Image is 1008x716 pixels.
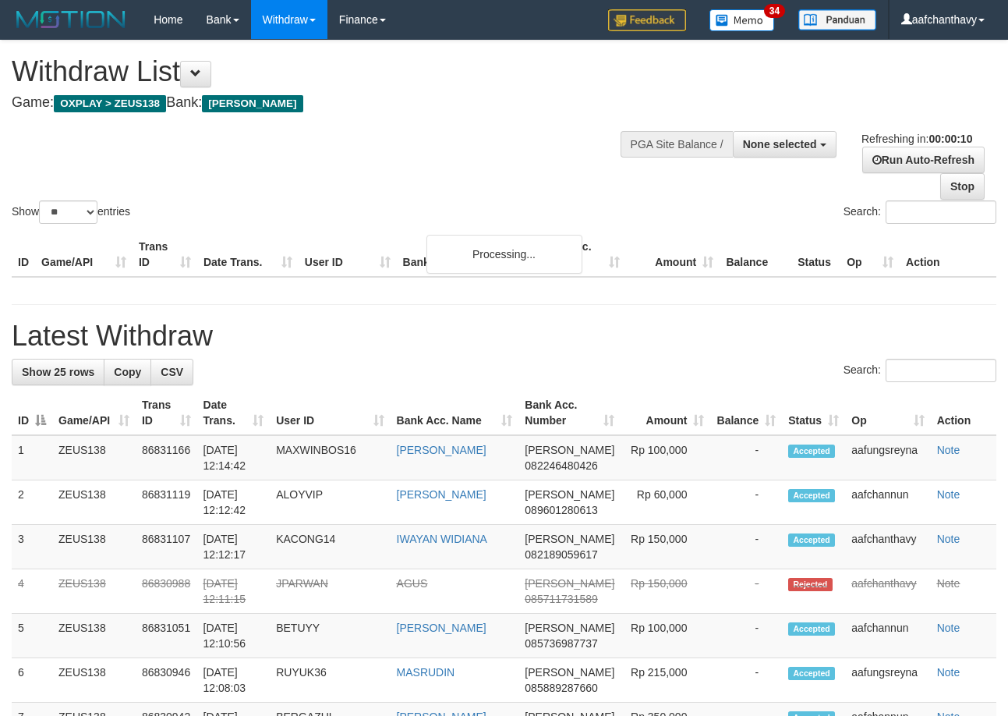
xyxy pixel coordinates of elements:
td: ZEUS138 [52,525,136,569]
th: Status [791,232,840,277]
span: Copy 089601280613 to clipboard [525,504,597,516]
img: panduan.png [798,9,876,30]
span: Accepted [788,533,835,547]
th: Status: activate to sort column ascending [782,391,845,435]
td: 2 [12,480,52,525]
th: Game/API [35,232,133,277]
img: MOTION_logo.png [12,8,130,31]
a: [PERSON_NAME] [397,444,486,456]
a: Run Auto-Refresh [862,147,985,173]
span: OXPLAY > ZEUS138 [54,95,166,112]
td: [DATE] 12:08:03 [197,658,271,703]
td: ALOYVIP [270,480,390,525]
a: Note [937,488,960,501]
td: aafungsreyna [845,658,930,703]
span: Rejected [788,578,832,591]
td: 6 [12,658,52,703]
a: AGUS [397,577,428,590]
a: Stop [940,173,985,200]
div: PGA Site Balance / [621,131,733,158]
td: Rp 215,000 [621,658,710,703]
td: Rp 150,000 [621,569,710,614]
td: 5 [12,614,52,658]
td: [DATE] 12:11:15 [197,569,271,614]
a: CSV [150,359,193,385]
td: 86830946 [136,658,197,703]
div: Processing... [426,235,582,274]
td: ZEUS138 [52,658,136,703]
span: [PERSON_NAME] [525,444,614,456]
td: aafchannun [845,480,930,525]
span: Accepted [788,622,835,636]
span: [PERSON_NAME] [202,95,302,112]
td: [DATE] 12:12:42 [197,480,271,525]
td: JPARWAN [270,569,390,614]
td: BETUYY [270,614,390,658]
td: - [710,614,782,658]
th: Game/API: activate to sort column ascending [52,391,136,435]
span: Show 25 rows [22,366,94,378]
td: MAXWINBOS16 [270,435,390,480]
label: Show entries [12,200,130,224]
span: [PERSON_NAME] [525,533,614,545]
span: Copy [114,366,141,378]
span: Copy 085711731589 to clipboard [525,593,597,605]
span: Copy 085889287660 to clipboard [525,682,597,694]
td: ZEUS138 [52,435,136,480]
th: Balance [720,232,791,277]
th: ID: activate to sort column descending [12,391,52,435]
a: Note [937,533,960,545]
td: - [710,569,782,614]
a: [PERSON_NAME] [397,622,486,634]
td: - [710,435,782,480]
td: Rp 100,000 [621,435,710,480]
td: aafchanthavy [845,569,930,614]
span: CSV [161,366,183,378]
td: 3 [12,525,52,569]
span: 34 [764,4,785,18]
a: IWAYAN WIDIANA [397,533,487,545]
td: [DATE] 12:10:56 [197,614,271,658]
th: Balance: activate to sort column ascending [710,391,782,435]
th: Bank Acc. Name [397,232,533,277]
span: Accepted [788,445,835,458]
span: Copy 085736987737 to clipboard [525,637,597,650]
td: RUYUK36 [270,658,390,703]
td: 86831166 [136,435,197,480]
td: ZEUS138 [52,614,136,658]
th: Action [900,232,996,277]
strong: 00:00:10 [928,133,972,145]
td: [DATE] 12:12:17 [197,525,271,569]
th: Op [840,232,900,277]
td: aafchannun [845,614,930,658]
td: aafungsreyna [845,435,930,480]
a: Show 25 rows [12,359,104,385]
td: 86831107 [136,525,197,569]
td: 86831119 [136,480,197,525]
span: [PERSON_NAME] [525,577,614,590]
td: [DATE] 12:14:42 [197,435,271,480]
td: 1 [12,435,52,480]
h1: Withdraw List [12,56,656,87]
a: Copy [104,359,151,385]
span: [PERSON_NAME] [525,488,614,501]
label: Search: [844,359,996,382]
th: Op: activate to sort column ascending [845,391,930,435]
span: Refreshing in: [861,133,972,145]
th: Trans ID: activate to sort column ascending [136,391,197,435]
td: aafchanthavy [845,525,930,569]
a: Note [937,666,960,679]
th: User ID [299,232,397,277]
td: 86831051 [136,614,197,658]
h1: Latest Withdraw [12,321,996,352]
td: ZEUS138 [52,480,136,525]
a: Note [937,622,960,634]
label: Search: [844,200,996,224]
th: Bank Acc. Number [532,232,626,277]
td: - [710,525,782,569]
img: Feedback.jpg [608,9,686,31]
input: Search: [886,200,996,224]
th: Amount: activate to sort column ascending [621,391,710,435]
span: Accepted [788,667,835,680]
td: Rp 100,000 [621,614,710,658]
